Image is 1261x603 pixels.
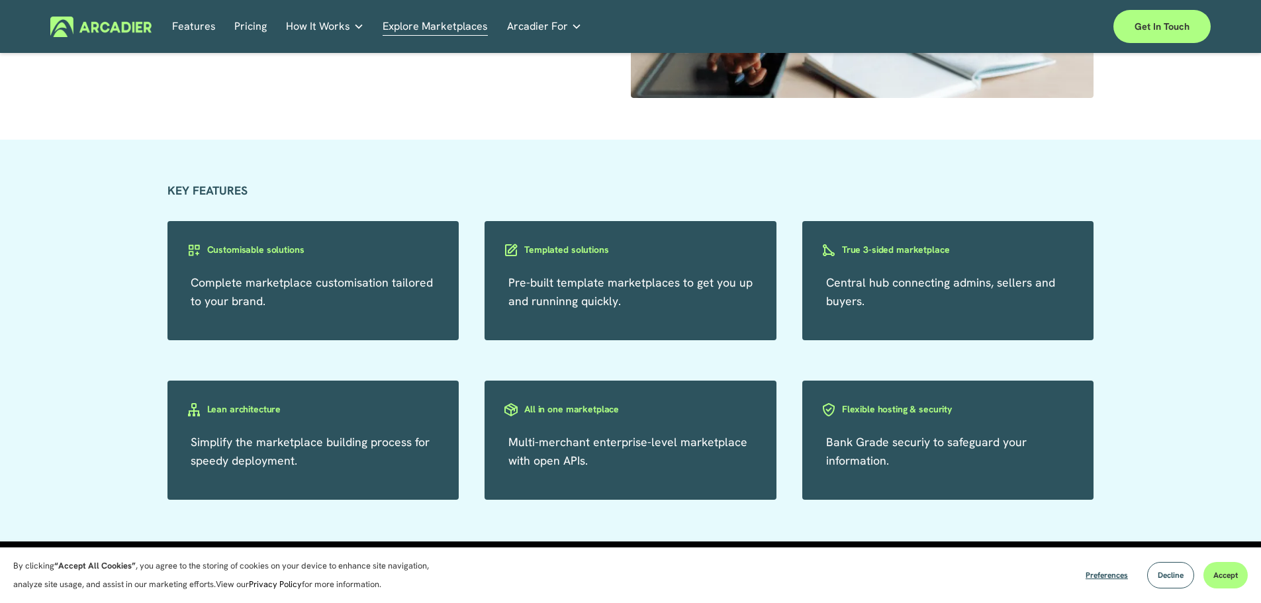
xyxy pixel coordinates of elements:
[167,241,459,257] a: Customisable solutions
[286,17,350,36] span: How It Works
[234,17,267,37] a: Pricing
[1147,562,1194,588] button: Decline
[207,403,281,416] h3: Lean architecture
[249,579,302,590] a: Privacy Policy
[802,241,1094,257] a: True 3-sided marketplace
[485,400,776,417] a: All in one marketplace
[207,244,304,256] h3: Customisable solutions
[524,403,619,416] h3: All in one marketplace
[172,17,216,37] a: Features
[383,17,488,37] a: Explore Marketplaces
[1086,570,1128,580] span: Preferences
[507,17,568,36] span: Arcadier For
[524,244,608,256] h3: Templated solutions
[842,244,950,256] h3: True 3-sided marketplace
[802,400,1094,417] a: Flexible hosting & security
[54,560,136,571] strong: “Accept All Cookies”
[50,17,152,37] img: Arcadier
[842,403,952,416] h3: Flexible hosting & security
[1195,539,1261,603] iframe: Chat Widget
[167,400,459,417] a: Lean architecture
[1113,10,1211,43] a: Get in touch
[1158,570,1184,580] span: Decline
[286,17,364,37] a: folder dropdown
[485,241,776,257] a: Templated solutions
[507,17,582,37] a: folder dropdown
[1076,562,1138,588] button: Preferences
[13,557,444,594] p: By clicking , you agree to the storing of cookies on your device to enhance site navigation, anal...
[167,183,248,198] strong: KEY FEATURES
